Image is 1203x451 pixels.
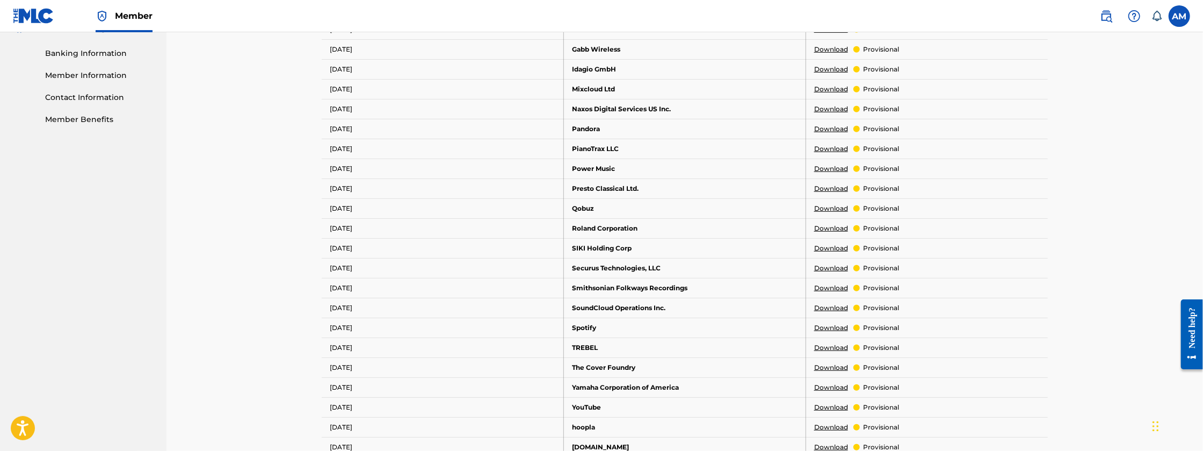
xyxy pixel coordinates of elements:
[564,59,806,79] td: Idagio GmbH
[322,238,564,258] td: [DATE]
[814,224,848,233] a: Download
[1169,5,1190,27] div: User Menu
[814,383,848,392] a: Download
[564,198,806,218] td: Qobuz
[564,218,806,238] td: Roland Corporation
[1096,5,1117,27] a: Public Search
[863,45,899,54] p: provisional
[1124,5,1145,27] div: Help
[863,343,899,353] p: provisional
[814,144,848,154] a: Download
[814,164,848,174] a: Download
[564,258,806,278] td: Securus Technologies, LLC
[45,48,154,59] a: Banking Information
[863,363,899,373] p: provisional
[564,338,806,357] td: TREBEL
[564,178,806,198] td: Presto Classical Ltd.
[863,164,899,174] p: provisional
[814,104,848,114] a: Download
[322,377,564,397] td: [DATE]
[13,8,54,24] img: MLC Logo
[814,343,848,353] a: Download
[814,263,848,273] a: Download
[814,204,848,213] a: Download
[322,198,564,218] td: [DATE]
[1149,399,1203,451] iframe: Chat Widget
[863,184,899,194] p: provisional
[322,417,564,437] td: [DATE]
[564,159,806,178] td: Power Music
[564,318,806,338] td: Spotify
[564,397,806,417] td: YouTube
[863,104,899,114] p: provisional
[863,383,899,392] p: provisional
[564,278,806,298] td: Smithsonian Folkways Recordings
[322,79,564,99] td: [DATE]
[863,204,899,213] p: provisional
[814,124,848,134] a: Download
[814,65,848,74] a: Download
[322,139,564,159] td: [DATE]
[863,323,899,333] p: provisional
[863,263,899,273] p: provisional
[863,224,899,233] p: provisional
[814,244,848,253] a: Download
[863,124,899,134] p: provisional
[322,397,564,417] td: [DATE]
[814,84,848,94] a: Download
[564,139,806,159] td: PianoTrax LLC
[322,218,564,238] td: [DATE]
[564,417,806,437] td: hoopla
[322,278,564,298] td: [DATE]
[115,10,153,22] span: Member
[564,79,806,99] td: Mixcloud Ltd
[45,92,154,103] a: Contact Information
[322,59,564,79] td: [DATE]
[322,338,564,357] td: [DATE]
[322,39,564,59] td: [DATE]
[564,39,806,59] td: Gabb Wireless
[1128,10,1141,23] img: help
[814,363,848,373] a: Download
[322,178,564,198] td: [DATE]
[564,298,806,318] td: SoundCloud Operations Inc.
[564,357,806,377] td: The Cover Foundry
[322,119,564,139] td: [DATE]
[1151,11,1162,22] div: Notifications
[863,65,899,74] p: provisional
[322,99,564,119] td: [DATE]
[564,119,806,139] td: Pandora
[863,84,899,94] p: provisional
[564,377,806,397] td: Yamaha Corporation of America
[814,423,848,432] a: Download
[45,114,154,125] a: Member Benefits
[863,283,899,293] p: provisional
[1173,291,1203,378] iframe: Resource Center
[322,258,564,278] td: [DATE]
[564,238,806,258] td: SIKI Holding Corp
[814,283,848,293] a: Download
[814,45,848,54] a: Download
[1100,10,1113,23] img: search
[1153,410,1159,442] div: Drag
[564,99,806,119] td: Naxos Digital Services US Inc.
[322,357,564,377] td: [DATE]
[863,303,899,313] p: provisional
[814,303,848,313] a: Download
[814,184,848,194] a: Download
[863,244,899,253] p: provisional
[863,403,899,412] p: provisional
[96,10,108,23] img: Top Rightsholder
[322,298,564,318] td: [DATE]
[814,323,848,333] a: Download
[814,403,848,412] a: Download
[322,318,564,338] td: [DATE]
[863,423,899,432] p: provisional
[45,70,154,81] a: Member Information
[322,159,564,178] td: [DATE]
[863,144,899,154] p: provisional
